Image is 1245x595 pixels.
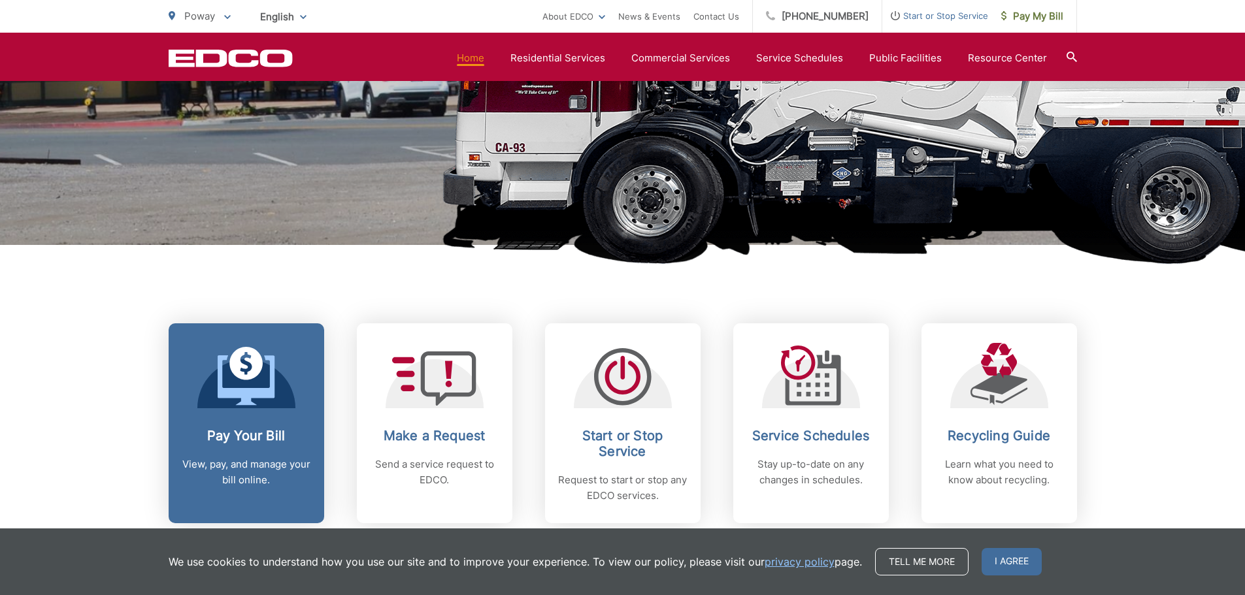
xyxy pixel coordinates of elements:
h2: Recycling Guide [935,428,1064,443]
span: I agree [982,548,1042,575]
a: Contact Us [693,8,739,24]
a: Public Facilities [869,50,942,66]
p: View, pay, and manage your bill online. [182,457,311,488]
p: Request to start or stop any EDCO services. [558,472,688,504]
a: News & Events [618,8,680,24]
span: Poway [184,10,215,22]
a: Tell me more [875,548,969,575]
a: Make a Request Send a service request to EDCO. [357,323,512,523]
a: EDCD logo. Return to the homepage. [169,49,293,67]
p: Learn what you need to know about recycling. [935,457,1064,488]
h2: Service Schedules [746,428,876,443]
a: privacy policy [765,554,835,570]
a: Pay Your Bill View, pay, and manage your bill online. [169,323,324,523]
span: English [250,5,316,28]
a: Commercial Services [631,50,730,66]
p: We use cookies to understand how you use our site and to improve your experience. To view our pol... [169,554,862,570]
a: Home [457,50,484,66]
h2: Pay Your Bill [182,428,311,443]
a: Residential Services [510,50,605,66]
h2: Make a Request [370,428,499,443]
span: Pay My Bill [1001,8,1063,24]
p: Send a service request to EDCO. [370,457,499,488]
h2: Start or Stop Service [558,428,688,459]
a: About EDCO [542,8,605,24]
p: Stay up-to-date on any changes in schedules. [746,457,876,488]
a: Service Schedules Stay up-to-date on any changes in schedules. [733,323,889,523]
a: Service Schedules [756,50,843,66]
a: Recycling Guide Learn what you need to know about recycling. [921,323,1077,523]
a: Resource Center [968,50,1047,66]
